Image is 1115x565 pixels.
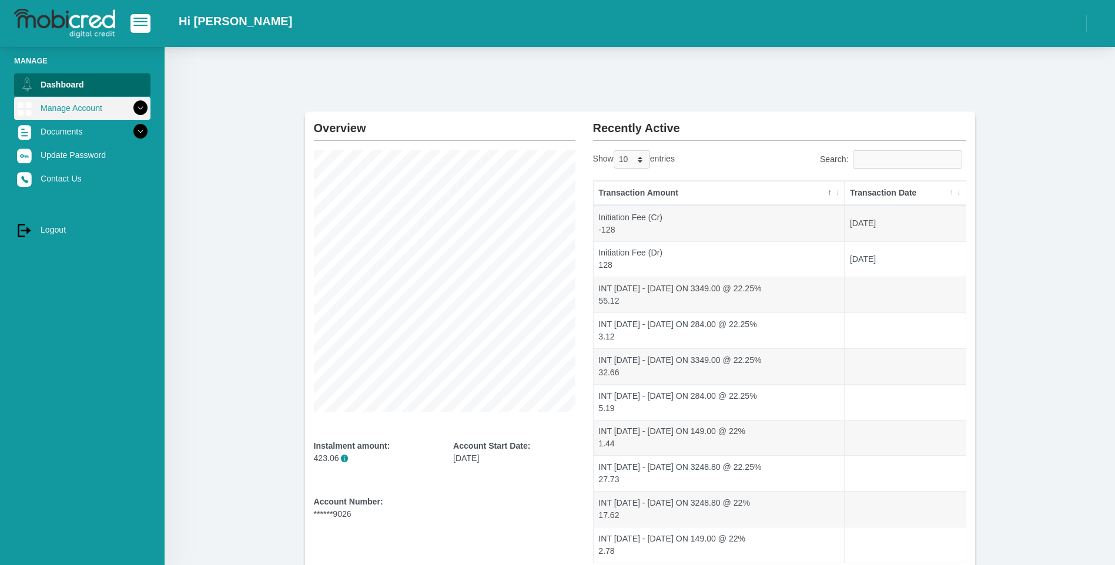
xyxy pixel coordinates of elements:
td: [DATE] [845,206,965,241]
a: Documents [14,120,150,143]
td: [DATE] [845,241,965,277]
td: INT [DATE] - [DATE] ON 149.00 @ 22% 1.44 [594,420,845,456]
span: i [341,455,349,462]
a: Update Password [14,144,150,166]
th: Transaction Amount: activate to sort column descending [594,181,845,206]
th: Transaction Date: activate to sort column ascending [845,181,965,206]
div: [DATE] [453,440,575,465]
label: Show entries [593,150,675,169]
p: 423.06 [314,452,436,465]
td: INT [DATE] - [DATE] ON 3349.00 @ 22.25% 32.66 [594,348,845,384]
a: Dashboard [14,73,150,96]
a: Contact Us [14,167,150,190]
h2: Recently Active [593,112,966,135]
b: Instalment amount: [314,441,390,450]
select: Showentries [614,150,650,169]
input: Search: [853,150,962,169]
td: Initiation Fee (Dr) 128 [594,241,845,277]
b: Account Number: [314,497,383,506]
h2: Overview [314,112,575,135]
img: logo-mobicred.svg [14,9,115,38]
li: Manage [14,55,150,66]
a: Logout [14,218,150,241]
a: Manage Account [14,97,150,119]
td: INT [DATE] - [DATE] ON 3349.00 @ 22.25% 55.12 [594,277,845,312]
label: Search: [820,150,966,169]
td: Initiation Fee (Cr) -128 [594,206,845,241]
h2: Hi [PERSON_NAME] [179,14,292,28]
td: INT [DATE] - [DATE] ON 284.00 @ 22.25% 3.12 [594,312,845,348]
td: INT [DATE] - [DATE] ON 3248.80 @ 22% 17.62 [594,491,845,527]
td: INT [DATE] - [DATE] ON 284.00 @ 22.25% 5.19 [594,384,845,420]
td: INT [DATE] - [DATE] ON 3248.80 @ 22.25% 27.73 [594,455,845,491]
b: Account Start Date: [453,441,530,450]
td: INT [DATE] - [DATE] ON 149.00 @ 22% 2.78 [594,527,845,563]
